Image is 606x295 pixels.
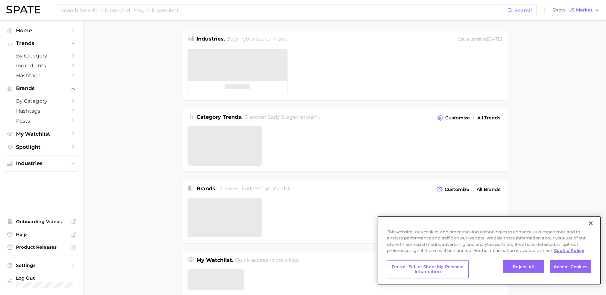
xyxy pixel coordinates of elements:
[16,262,67,268] span: Settings
[554,248,584,253] a: More information about your privacy, opens in a new tab
[16,27,67,34] span: Home
[16,72,67,79] span: Hashtags
[5,242,78,252] a: Product Releases
[377,229,601,257] div: This website uses cookies and other tracking technologies to enhance user experience and to analy...
[16,219,67,224] span: Onboarding Videos
[6,6,40,13] img: SPATE
[436,113,471,122] button: Customize
[5,261,78,270] a: Settings
[16,131,67,137] span: My Watchlist
[5,217,78,226] a: Onboarding Videos
[16,98,67,104] span: by Category
[435,185,471,194] button: Customize
[377,216,601,285] div: Privacy
[16,244,67,250] span: Product Releases
[477,115,500,121] span: All Trends
[16,53,67,59] span: by Category
[387,260,469,278] button: Do Not Sell or Share My Personal Information, Opens the preference center dialog
[5,39,78,48] button: Trends
[550,260,591,274] button: Accept Cookies
[16,144,67,150] span: Spotlight
[16,41,67,46] span: Trends
[218,185,295,192] span: Discover Early Stage brands in .
[551,6,601,14] button: ShowUS Market
[475,185,502,194] a: All Brands
[16,161,67,166] span: Industries
[5,116,78,126] a: Posts
[5,106,78,116] a: Hashtags
[5,71,78,80] a: Hashtags
[5,142,78,152] a: Spotlight
[196,185,217,192] span: Brands .
[5,159,78,168] button: Industries
[244,114,320,120] span: Discover Early Stage trends in .
[5,230,78,239] a: Help
[5,51,78,61] a: by Category
[552,8,566,12] span: Show
[477,187,500,192] span: All Brands
[5,61,78,71] a: Ingredients
[584,216,598,230] button: Close
[476,114,502,122] a: All Trends
[5,129,78,139] a: My Watchlist
[445,115,470,121] span: Customize
[16,231,67,237] span: Help
[568,8,593,12] span: US Market
[458,35,502,44] div: Data update: [DATE]
[5,26,78,35] a: Home
[16,63,67,69] span: Ingredients
[16,108,67,114] span: Hashtags
[226,35,287,44] h2: Begin your search here.
[16,86,67,91] span: Brands
[445,187,469,192] span: Customize
[235,256,300,265] h2: Quick access to your lists.
[196,35,225,44] h1: Industries.
[503,260,544,274] button: Reject All
[16,275,84,281] span: Log Out
[5,96,78,106] a: by Category
[5,84,78,93] button: Brands
[16,118,67,124] span: Posts
[5,273,78,290] a: Log out. Currently logged in with e-mail christine.kappner@mane.com.
[377,216,601,285] div: Cookie banner
[196,256,233,265] h1: My Watchlist.
[196,114,242,120] span: Category Trends .
[514,7,533,13] span: Search
[60,5,507,16] input: Search here for a brand, industry, or ingredient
